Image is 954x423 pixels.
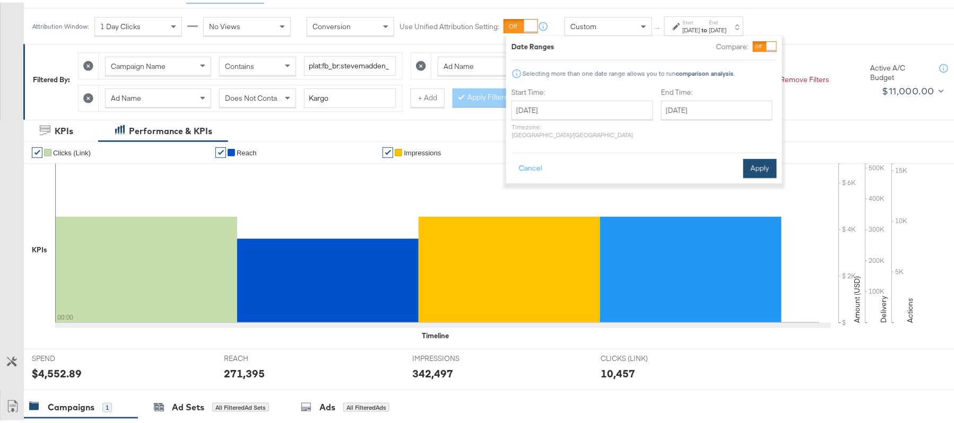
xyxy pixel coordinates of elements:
[111,91,141,100] span: Ad Name
[215,145,226,155] a: ✔
[55,122,73,135] div: KPIs
[853,274,862,320] text: Amount (USD)
[511,120,653,136] p: Timezone: [GEOGRAPHIC_DATA]/[GEOGRAPHIC_DATA]
[53,146,91,154] span: Clicks (Link)
[411,86,445,105] button: + Add
[383,145,393,155] a: ✔
[212,400,269,410] div: All Filtered Ad Sets
[100,19,141,29] span: 1 Day Clicks
[882,81,934,96] div: $11,000.00
[129,122,212,135] div: Performance & KPIs
[601,363,635,378] div: 10,457
[601,351,680,361] span: CLICKS (LINK)
[224,351,304,361] span: REACH
[709,23,727,32] div: [DATE]
[32,351,111,361] span: SPEND
[32,242,47,252] div: KPIs
[32,145,42,155] a: ✔
[319,399,335,411] div: Ads
[33,72,70,82] div: Filtered By:
[343,400,389,410] div: All Filtered Ads
[400,19,499,29] label: Use Unified Attribution Setting:
[653,24,663,28] span: ↑
[225,91,283,100] span: Does Not Contain
[304,54,396,73] input: Enter a search term
[511,156,550,175] button: Cancel
[32,20,89,28] div: Attribution Window:
[716,39,749,49] label: Compare:
[304,86,396,105] input: Enter a search term
[570,19,596,29] span: Custom
[111,59,166,68] span: Campaign Name
[237,146,257,154] span: Reach
[661,85,777,95] label: End Time:
[511,39,554,49] div: Date Ranges
[444,59,474,68] span: Ad Name
[102,400,112,410] div: 1
[412,363,453,378] div: 342,497
[209,19,240,29] span: No Views
[32,363,82,378] div: $4,552.89
[772,72,830,82] button: Remove Filters
[700,23,709,31] strong: to
[683,16,700,23] label: Start:
[878,80,947,97] button: $11,000.00
[879,293,889,320] text: Delivery
[683,23,700,32] div: [DATE]
[48,399,94,411] div: Campaigns
[412,351,492,361] span: IMPRESSIONS
[743,156,777,175] button: Apply
[422,328,449,338] div: Timeline
[224,363,265,378] div: 271,395
[522,67,735,75] div: Selecting more than one date range allows you to run .
[511,85,653,95] label: Start Time:
[709,16,727,23] label: End:
[404,146,441,154] span: Impressions
[172,399,204,411] div: Ad Sets
[225,59,254,68] span: Contains
[906,295,915,320] text: Actions
[676,67,734,75] strong: comparison analysis
[871,60,929,80] div: Active A/C Budget
[313,19,351,29] span: Conversion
